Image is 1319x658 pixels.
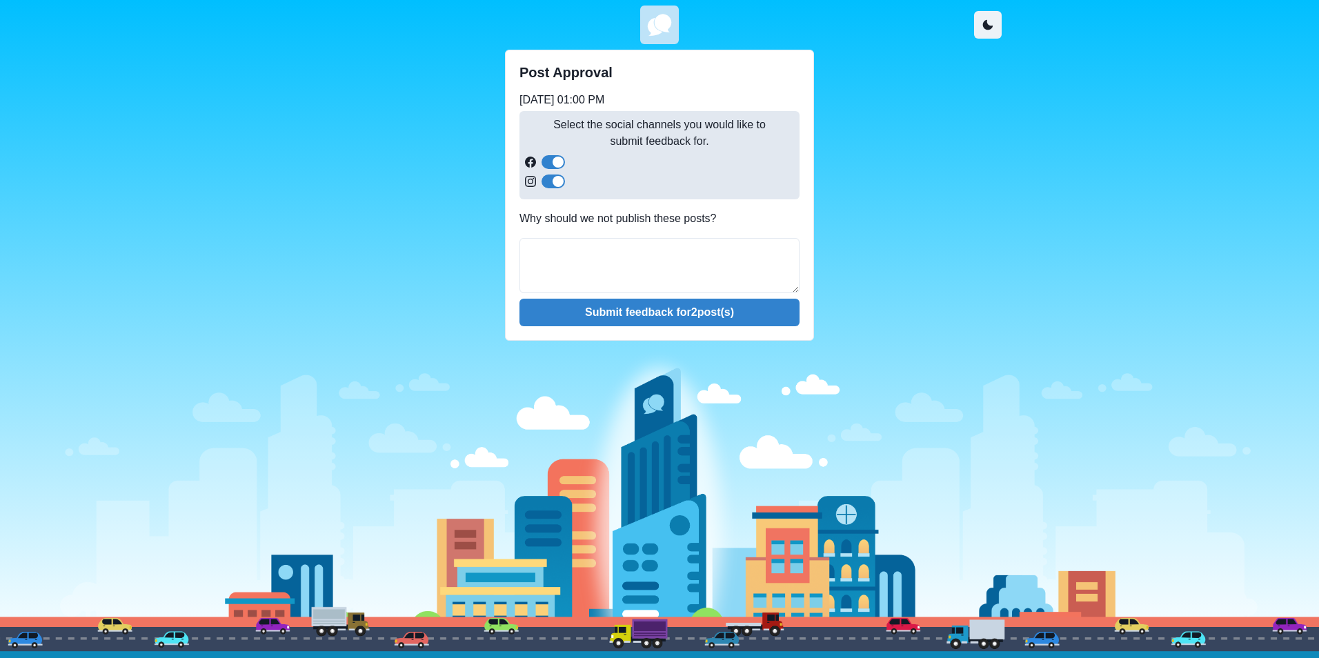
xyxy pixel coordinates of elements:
p: [DATE] 01:00 PM [519,92,800,108]
p: Why should we not publish these posts? [519,210,800,227]
button: Toggle Mode [974,11,1002,39]
button: Submit feedback for2post(s) [519,299,800,326]
h2: Post Approval [519,64,800,81]
img: u8dYElcwoIgCIIgCIIgCIIgCIIgCIIgCIIgCIIgCIIgCIIgCIIgCIIgCIIgCIIgCIKgBfgfhTKg+uHK8RYAAAAASUVORK5CYII= [643,8,676,41]
p: Select the social channels you would like to submit feedback for. [525,117,794,150]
